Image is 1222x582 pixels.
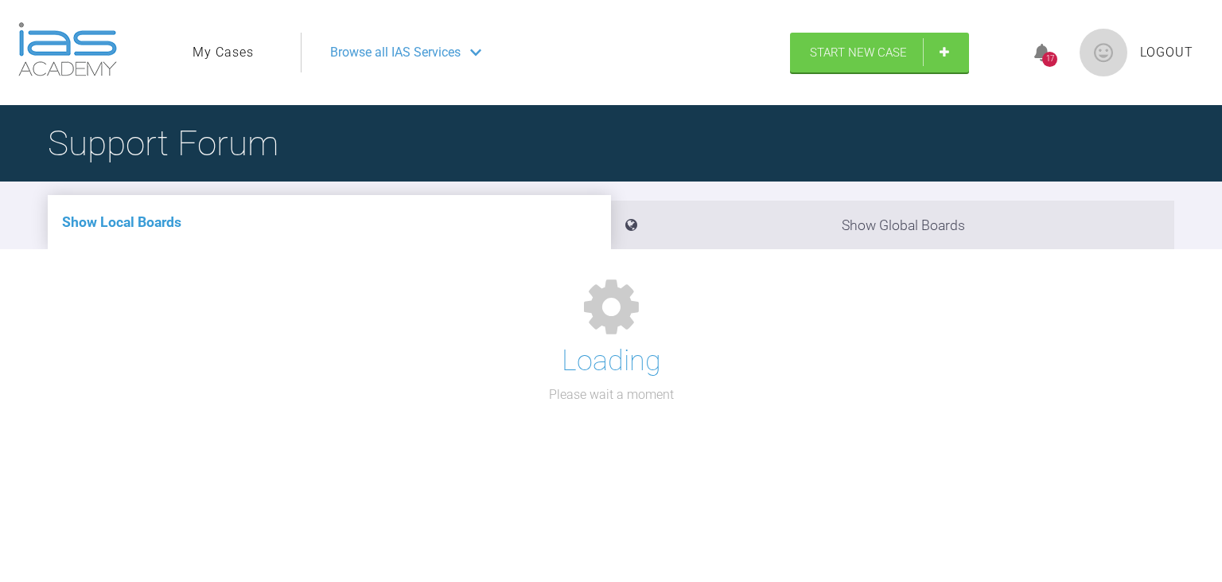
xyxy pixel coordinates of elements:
[810,45,907,60] span: Start New Case
[549,385,674,405] p: Please wait a moment
[562,338,661,385] h1: Loading
[48,195,611,249] li: Show Local Boards
[790,33,969,72] a: Start New Case
[193,42,254,63] a: My Cases
[1140,42,1193,63] a: Logout
[1042,52,1057,67] div: 17
[611,201,1174,249] li: Show Global Boards
[330,42,461,63] span: Browse all IAS Services
[18,22,117,76] img: logo-light.3e3ef733.png
[1080,29,1127,76] img: profile.png
[48,115,278,171] h1: Support Forum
